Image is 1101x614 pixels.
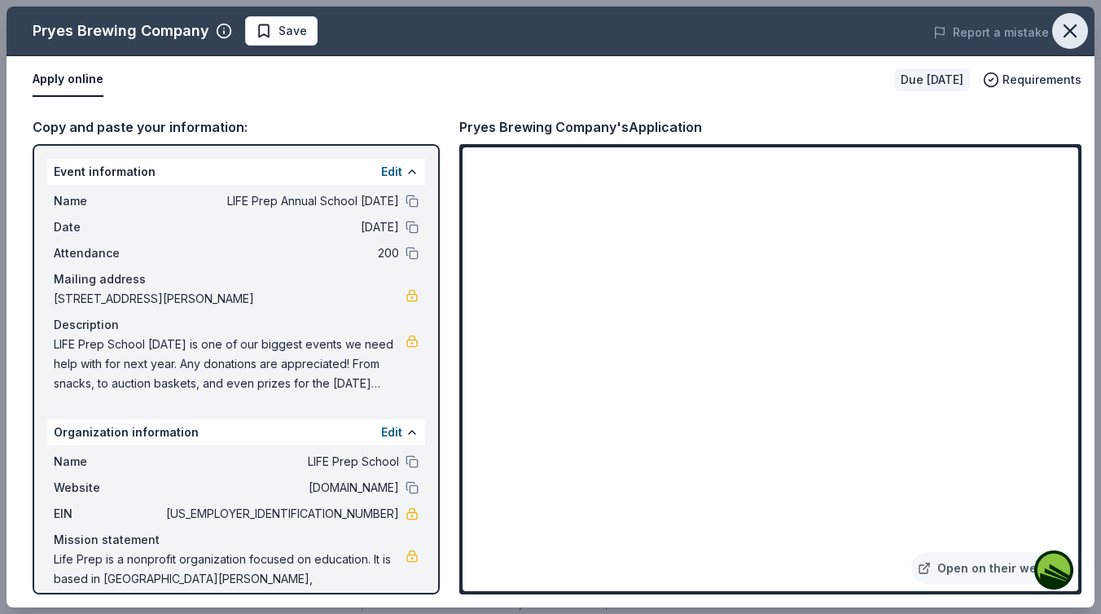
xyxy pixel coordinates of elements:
button: Save [245,16,318,46]
span: Name [54,452,163,471]
span: EIN [54,504,163,524]
button: Apply online [33,63,103,97]
div: Pryes Brewing Company's Application [459,116,702,138]
button: Edit [381,423,402,442]
button: Requirements [983,70,1081,90]
span: LIFE Prep School [DATE] is one of our biggest events we need help with for next year. Any donatio... [54,335,406,393]
a: Open on their website [911,552,1072,585]
span: Name [54,191,163,211]
span: Attendance [54,243,163,263]
span: Website [54,478,163,498]
div: Due [DATE] [894,68,970,91]
span: [US_EMPLOYER_IDENTIFICATION_NUMBER] [163,504,399,524]
span: [DOMAIN_NAME] [163,478,399,498]
span: Requirements [1002,70,1081,90]
span: [DATE] [163,217,399,237]
div: Organization information [47,419,425,445]
span: Life Prep is a nonprofit organization focused on education. It is based in [GEOGRAPHIC_DATA][PERS... [54,550,406,608]
button: Edit [381,162,402,182]
div: Description [54,315,419,335]
span: Date [54,217,163,237]
span: [STREET_ADDRESS][PERSON_NAME] [54,289,406,309]
span: Save [279,21,307,41]
div: Pryes Brewing Company [33,18,209,44]
div: Event information [47,159,425,185]
button: Report a mistake [933,23,1049,42]
div: Mailing address [54,270,419,289]
span: LIFE Prep Annual School [DATE] [163,191,399,211]
div: Mission statement [54,530,419,550]
span: 200 [163,243,399,263]
span: LIFE Prep School [163,452,399,471]
div: Copy and paste your information: [33,116,440,138]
